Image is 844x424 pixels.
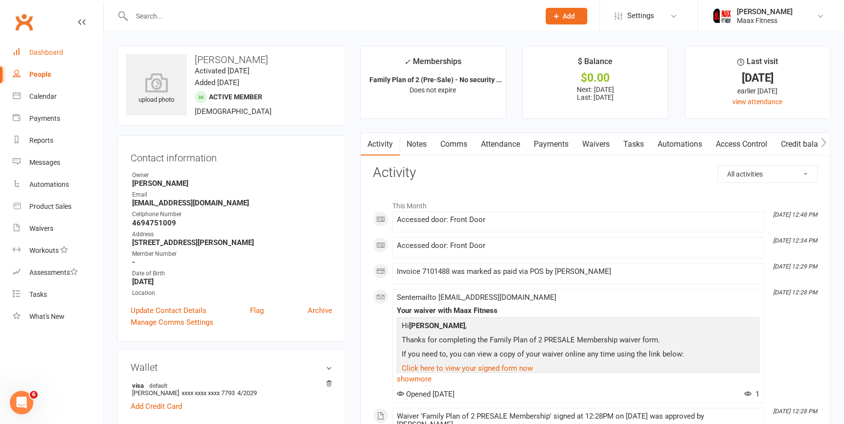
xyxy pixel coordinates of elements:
div: Calendar [29,92,57,100]
strong: 4694751009 [132,219,332,227]
i: [DATE] 12:28 PM [773,408,817,415]
div: Owner [132,171,332,180]
a: Notes [400,133,433,156]
a: Product Sales [13,196,103,218]
a: Add Credit Card [131,401,182,412]
a: Tasks [13,284,103,306]
a: Update Contact Details [131,305,206,316]
strong: [EMAIL_ADDRESS][DOMAIN_NAME] [132,199,332,207]
i: [DATE] 12:29 PM [773,263,817,270]
button: Add [546,8,587,24]
a: Waivers [575,133,616,156]
time: Activated [DATE] [195,67,250,75]
a: People [13,64,103,86]
div: Assessments [29,268,78,276]
a: Tasks [616,133,651,156]
a: show more [397,372,759,386]
strong: [DATE] [132,277,332,286]
div: Tasks [29,290,47,298]
i: ✓ [404,57,411,67]
a: Comms [433,133,474,156]
a: Assessments [13,262,103,284]
a: Waivers [13,218,103,240]
span: xxxx xxxx xxxx 7793 [182,389,235,397]
a: Dashboard [13,42,103,64]
a: Automations [13,174,103,196]
div: Accessed door: Front Door [397,242,759,250]
div: Memberships [404,55,461,73]
a: Payments [13,108,103,130]
iframe: Intercom live chat [10,391,33,414]
li: This Month [373,196,818,211]
div: Waivers [29,224,53,232]
span: [DEMOGRAPHIC_DATA] [195,107,272,116]
div: Location [132,289,332,298]
a: Automations [651,133,709,156]
div: $0.00 [531,73,659,83]
span: Opened [DATE] [397,390,455,399]
div: Your waiver with Maax Fitness [397,307,759,315]
div: Product Sales [29,202,71,210]
i: [DATE] 12:28 PM [773,289,817,296]
div: Date of Birth [132,269,332,278]
div: Accessed door: Front Door [397,216,759,224]
a: Clubworx [12,10,36,34]
a: Activity [361,133,400,156]
span: 6 [30,391,38,399]
a: Flag [250,305,264,316]
div: Automations [29,180,69,188]
div: [PERSON_NAME] [737,7,793,16]
h3: Contact information [131,149,332,163]
a: Reports [13,130,103,152]
strong: - [132,258,332,267]
div: Workouts [29,246,59,254]
div: [DATE] [694,73,821,83]
strong: [PERSON_NAME] [409,321,465,330]
strong: Family Plan of 2 (Pre-Sale) - No security ... [369,76,502,84]
p: Next: [DATE] Last: [DATE] [531,86,659,101]
div: Last visit [737,55,777,73]
a: Access Control [709,133,774,156]
span: Does not expire [410,86,456,94]
i: [DATE] 12:34 PM [773,237,817,244]
div: earlier [DATE] [694,86,821,96]
a: view attendance [732,98,782,106]
h3: [PERSON_NAME] [126,54,337,65]
div: Cellphone Number [132,210,332,219]
div: Dashboard [29,48,63,56]
div: Maax Fitness [737,16,793,25]
a: Payments [527,133,575,156]
a: Archive [308,305,332,316]
div: $ Balance [578,55,613,73]
div: Address [132,230,332,239]
div: Invoice 7101488 was marked as paid via POS by [PERSON_NAME] [397,268,759,276]
h3: Wallet [131,362,332,373]
a: Attendance [474,133,527,156]
span: 4/2029 [237,389,257,397]
strong: [STREET_ADDRESS][PERSON_NAME] [132,238,332,247]
div: Payments [29,114,60,122]
a: Click here to view your signed form now [402,364,533,373]
strong: [PERSON_NAME] [132,179,332,188]
div: Reports [29,136,53,144]
a: Workouts [13,240,103,262]
div: Email [132,190,332,200]
div: People [29,70,51,78]
a: Credit balance [774,133,837,156]
p: Hi , [399,320,757,334]
div: Member Number [132,249,332,259]
span: Sent email to [EMAIL_ADDRESS][DOMAIN_NAME] [397,293,556,302]
a: Messages [13,152,103,174]
div: Messages [29,158,60,166]
span: default [146,381,170,389]
div: upload photo [126,73,187,105]
span: Add [563,12,575,20]
input: Search... [129,9,533,23]
p: Thanks for completing the Family Plan of 2 PRESALE Membership waiver form. [399,334,757,348]
strong: visa [132,381,327,389]
a: What's New [13,306,103,328]
img: thumb_image1759205071.png [712,6,732,26]
span: Settings [627,5,654,27]
span: 1 [744,390,759,399]
i: [DATE] 12:48 PM [773,211,817,218]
